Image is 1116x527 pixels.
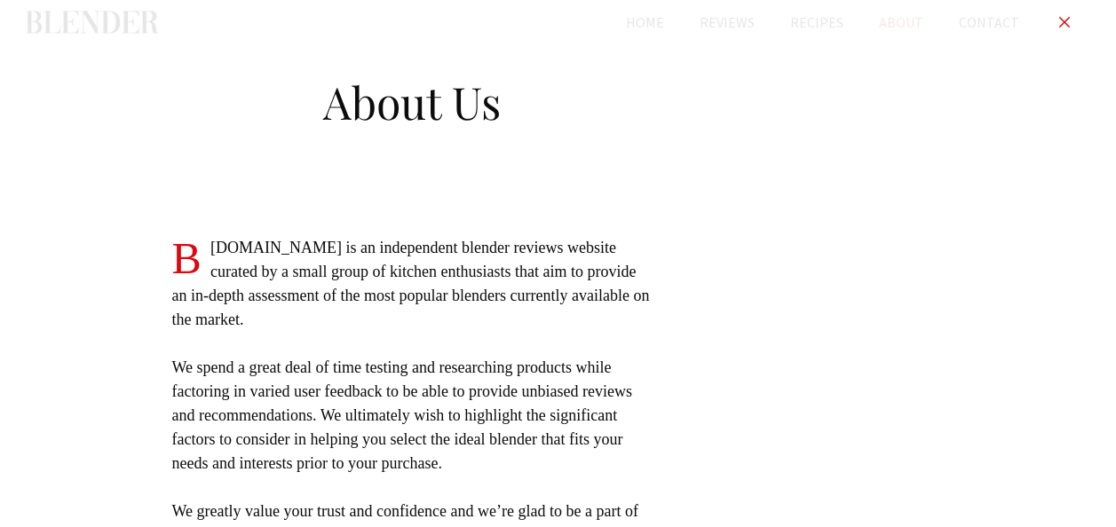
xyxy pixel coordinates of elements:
[172,356,652,476] p: We spend a great deal of time testing and researching products while factoring in varied user fee...
[172,236,202,280] span: B
[39,62,785,133] h1: About Us
[172,236,652,332] p: [DOMAIN_NAME] is an independent blender reviews website curated by a small group of kitchen enthu...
